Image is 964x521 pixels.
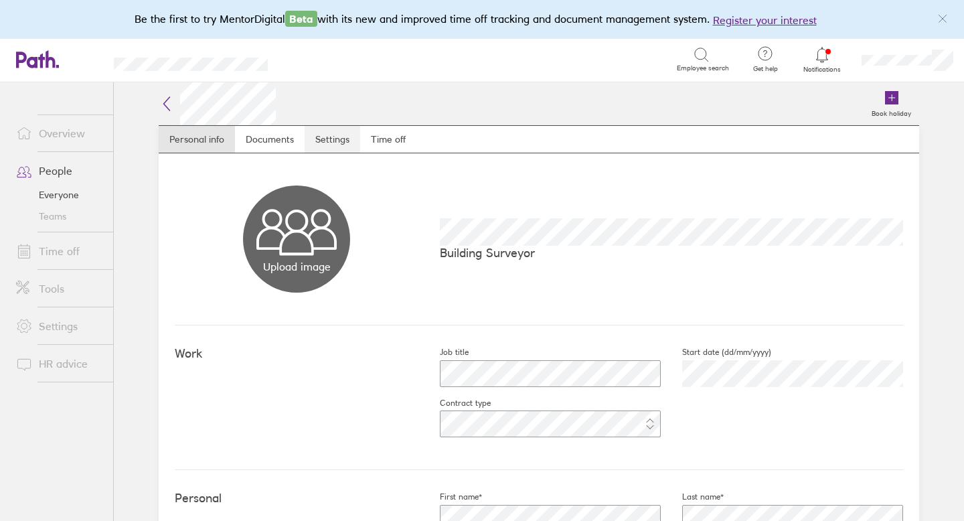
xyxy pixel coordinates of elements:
[235,126,305,153] a: Documents
[661,492,724,502] label: Last name*
[5,157,113,184] a: People
[418,347,469,358] label: Job title
[5,275,113,302] a: Tools
[440,246,903,260] p: Building Surveyor
[5,313,113,340] a: Settings
[5,238,113,265] a: Time off
[5,184,113,206] a: Everyone
[360,126,416,153] a: Time off
[5,120,113,147] a: Overview
[677,64,729,72] span: Employee search
[175,347,418,361] h4: Work
[661,347,771,358] label: Start date (dd/mm/yyyy)
[5,206,113,227] a: Teams
[5,350,113,377] a: HR advice
[418,492,482,502] label: First name*
[864,82,919,125] a: Book holiday
[305,126,360,153] a: Settings
[175,492,418,506] h4: Personal
[418,398,491,408] label: Contract type
[713,12,817,28] button: Register your interest
[744,65,787,73] span: Get help
[304,53,338,65] div: Search
[801,66,844,74] span: Notifications
[801,46,844,74] a: Notifications
[159,126,235,153] a: Personal info
[135,11,830,28] div: Be the first to try MentorDigital with its new and improved time off tracking and document manage...
[285,11,317,27] span: Beta
[864,106,919,118] label: Book holiday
